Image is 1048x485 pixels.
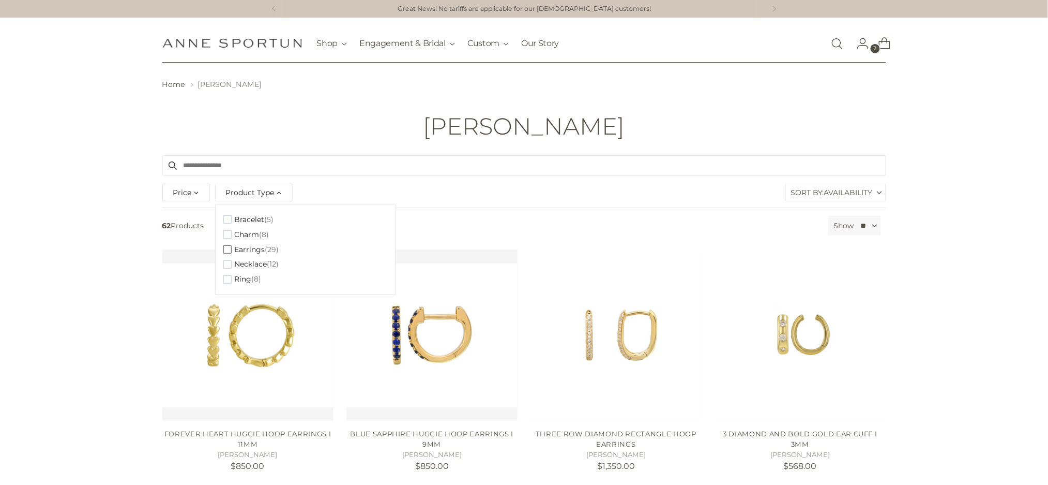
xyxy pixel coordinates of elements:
span: Charm [235,230,260,239]
span: (8) [252,275,262,284]
a: Anne Sportun Fine Jewellery [162,38,302,48]
a: 3 DIAMOND AND BOLD GOLD EAR CUFF I 3MM [723,430,877,448]
button: Shop [317,32,347,55]
span: Product Type [226,187,275,198]
button: Necklace [223,257,279,272]
a: Great News! No tariffs are applicable for our [DEMOGRAPHIC_DATA] customers! [398,4,651,14]
span: Availability [824,184,873,201]
span: 2 [871,44,880,53]
span: (8) [260,230,269,239]
span: Necklace [235,260,267,269]
a: Go to the account page [848,33,869,54]
span: Price [173,187,192,198]
span: Ring [235,275,252,284]
button: Earrings [223,242,279,257]
a: Home [162,80,186,89]
span: Bracelet [235,215,265,224]
a: Blue Sapphire Huggie Hoop Earrings I 9mm [346,249,518,421]
h5: [PERSON_NAME] [530,450,702,460]
span: $568.00 [784,461,817,471]
a: Forever Heart Huggie Hoop Earrings I 11mm [162,249,333,421]
a: Our Story [521,32,559,55]
a: Three Row Diamond Rectangle Hoop Earrings [536,430,696,448]
a: Open cart modal [870,33,891,54]
a: Three Row Diamond Rectangle Hoop Earrings [530,249,702,421]
span: [PERSON_NAME] [198,80,262,89]
button: Bracelet [223,212,274,227]
h5: [PERSON_NAME] [162,450,333,460]
h5: [PERSON_NAME] [715,450,886,460]
nav: breadcrumbs [162,79,886,90]
span: (12) [267,260,279,269]
span: $1,350.00 [597,461,635,471]
button: Custom [467,32,509,55]
button: Ring [223,272,262,287]
span: (5) [265,215,274,224]
h5: [PERSON_NAME] [346,450,518,460]
a: Blue Sapphire Huggie Hoop Earrings I 9mm [351,430,514,448]
span: Earrings [235,245,265,254]
label: Sort By:Availability [786,184,886,201]
a: Forever Heart Huggie Hoop Earrings I 11mm [164,430,331,448]
a: 3 DIAMOND AND BOLD GOLD EAR CUFF I 3MM [715,249,886,421]
span: Products [158,216,825,236]
b: 62 [162,221,171,230]
h1: [PERSON_NAME] [423,113,625,139]
span: $850.00 [231,461,265,471]
a: Open search modal [827,33,847,54]
label: Show [833,221,854,231]
span: $850.00 [415,461,449,471]
span: (29) [265,245,279,254]
button: Charm [223,227,269,242]
button: Engagement & Bridal [359,32,455,55]
input: Search products [162,155,886,176]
